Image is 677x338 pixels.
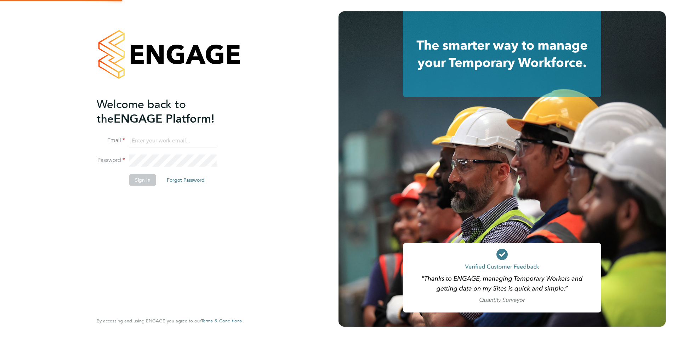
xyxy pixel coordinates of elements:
span: Welcome back to the [97,97,186,126]
h2: ENGAGE Platform! [97,97,235,126]
label: Password [97,157,125,164]
input: Enter your work email... [129,135,217,147]
a: Terms & Conditions [201,318,242,324]
button: Sign In [129,174,156,186]
span: By accessing and using ENGAGE you agree to our [97,318,242,324]
button: Forgot Password [161,174,210,186]
label: Email [97,137,125,144]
